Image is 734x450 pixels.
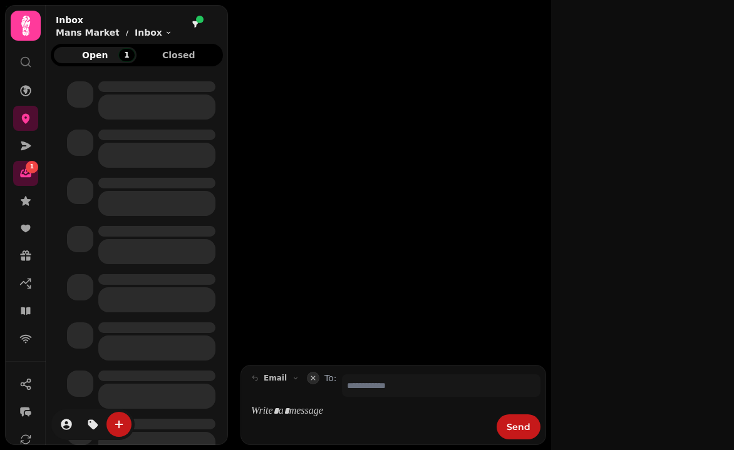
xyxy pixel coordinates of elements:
label: To: [324,372,336,397]
button: Closed [138,47,220,63]
nav: breadcrumb [56,26,172,39]
button: Inbox [135,26,172,39]
span: Closed [148,51,210,59]
button: collapse [307,372,319,384]
button: create-convo [106,412,132,437]
a: 1 [13,161,38,186]
h2: Inbox [56,14,172,26]
span: 1 [30,163,34,171]
div: 1 [118,48,135,62]
span: Open [64,51,127,59]
button: email [246,371,304,386]
button: tag-thread [80,412,105,437]
span: Send [507,422,530,431]
button: filter [188,17,203,32]
button: Open1 [54,47,137,63]
button: Send [497,414,540,439]
p: Mans Market [56,26,120,39]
